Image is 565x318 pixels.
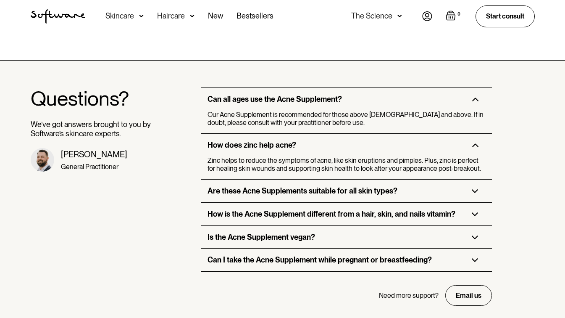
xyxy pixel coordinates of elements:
h3: Is the Acne Supplement vegan? [208,233,315,242]
img: Dr, Matt headshot [31,148,54,172]
div: [PERSON_NAME] [61,149,127,159]
p: We’ve got answers brought to you by Software’s skincare experts. [31,120,152,138]
div: The Science [351,12,392,20]
img: arrow down [397,12,402,20]
div: Skincare [105,12,134,20]
div: Haircare [157,12,185,20]
h2: Questions? [31,87,152,110]
h3: Are these Acne Supplements suitable for all skin types? [208,186,397,196]
h3: Can I take the Acne Supplement while pregnant or breastfeeding? [208,255,432,265]
img: arrow down [190,12,194,20]
p: Our Acne Supplement is recommended for those above [DEMOGRAPHIC_DATA] and above. If in doubt, ple... [208,111,485,127]
img: Software Logo [31,9,85,24]
p: Zinc helps to reduce the symptoms of acne, like skin eruptions and pimples. Plus, zinc is perfect... [208,156,485,172]
a: Email us [445,285,492,306]
h3: Can all ages use the Acne Supplement? [208,95,342,104]
h3: How is the Acne Supplement different from a hair, skin, and nails vitamin? [208,209,455,219]
a: Open empty cart [446,11,462,22]
h3: How does zinc help acne? [208,140,296,150]
div: General Practitioner [61,163,127,171]
img: arrow down [139,12,144,20]
div: Need more support? [379,291,439,299]
div: 0 [456,11,462,18]
a: Start consult [476,5,535,27]
a: home [31,9,85,24]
